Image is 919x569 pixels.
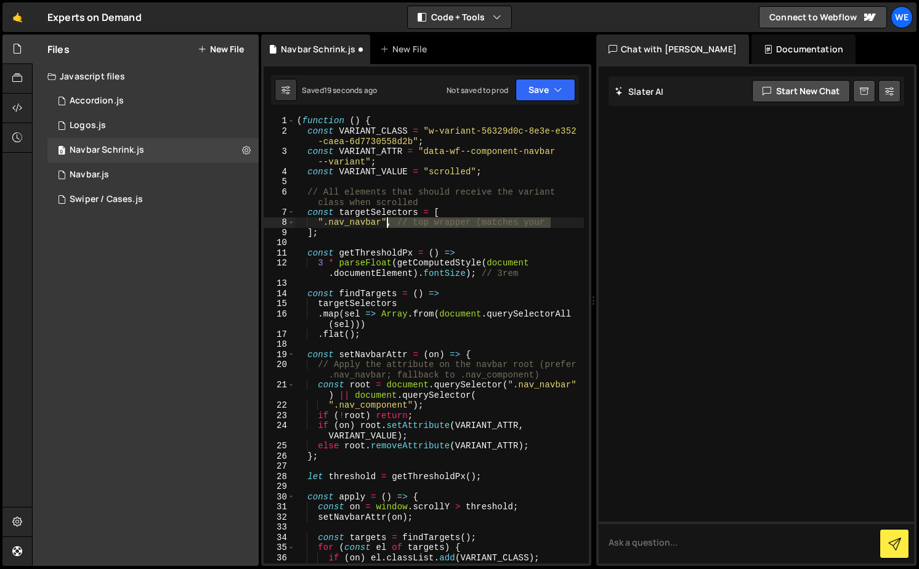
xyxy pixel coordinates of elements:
a: Connect to Webflow [759,6,887,28]
div: 16 [264,309,295,329]
div: 10 [264,238,295,248]
span: 0 [58,147,65,156]
div: Accordion.js [70,95,124,107]
div: Swiper / Cases.js [70,194,143,205]
div: 16619/45258.js [47,187,259,212]
div: 16619/45260.js [47,113,259,138]
div: 17 [264,329,295,340]
div: 26 [264,451,295,462]
div: 1 [264,116,295,126]
div: 36 [264,553,295,563]
button: New File [198,44,244,54]
a: We [891,6,913,28]
h2: Files [47,42,70,56]
div: 9 [264,228,295,238]
div: 11 [264,248,295,259]
div: Not saved to prod [447,85,508,95]
div: 22 [264,400,295,411]
div: 23 [264,411,295,421]
div: Javascript files [33,64,259,89]
div: 19 [264,350,295,360]
div: 24 [264,421,295,441]
div: 25 [264,441,295,451]
div: 16619/45615.js [47,163,259,187]
div: Logos.js [70,120,106,131]
div: 13 [264,278,295,289]
div: Navbar.js [70,169,109,180]
div: Saved [302,85,377,95]
div: 34 [264,533,295,543]
div: 19 seconds ago [324,85,377,95]
div: 3 [264,147,295,167]
button: Start new chat [752,80,850,102]
div: 4 [264,167,295,177]
div: 28 [264,472,295,482]
div: Experts on Demand [47,10,142,25]
div: 15 [264,299,295,309]
div: 18 [264,339,295,350]
div: Navbar Schrink.js [70,145,144,156]
div: 33 [264,522,295,533]
div: 29 [264,482,295,492]
div: 35 [264,543,295,553]
div: 14 [264,289,295,299]
div: 32 [264,512,295,523]
button: Code + Tools [408,6,511,28]
h2: Slater AI [615,86,664,97]
div: 8 [264,217,295,228]
div: 6 [264,187,295,208]
div: 7 [264,208,295,218]
div: 31 [264,502,295,512]
div: 21 [264,380,295,400]
div: 16619/45319.js [47,89,259,113]
div: Chat with [PERSON_NAME] [596,34,749,64]
div: 27 [264,461,295,472]
div: Documentation [751,34,856,64]
div: 16619/46378.js [47,138,259,163]
div: Navbar Schrink.js [281,43,355,55]
div: 20 [264,360,295,380]
div: New File [380,43,432,55]
a: 🤙 [2,2,33,32]
div: 2 [264,126,295,147]
div: 12 [264,258,295,278]
div: 5 [264,177,295,187]
button: Save [516,79,575,101]
div: 30 [264,492,295,502]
